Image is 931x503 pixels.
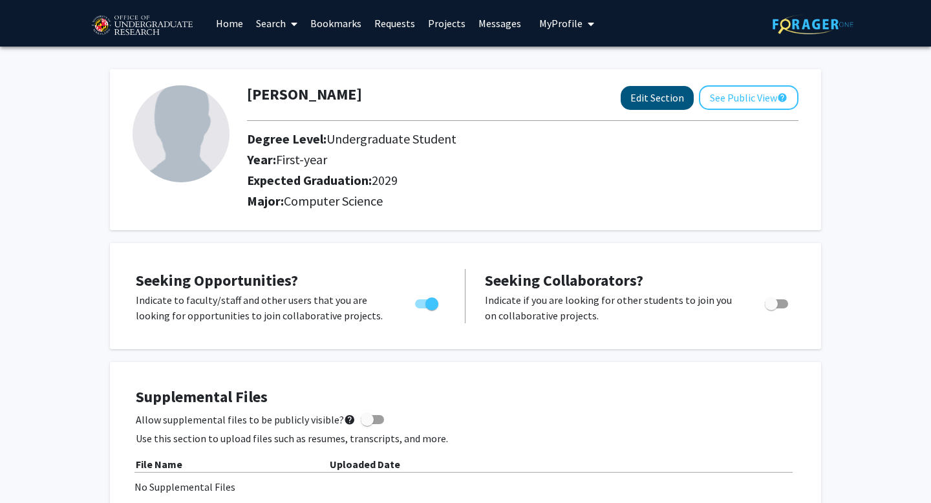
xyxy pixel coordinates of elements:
[485,292,740,323] p: Indicate if you are looking for other students to join you on collaborative projects.
[247,152,726,167] h2: Year:
[134,479,797,495] div: No Supplemental Files
[330,458,400,471] b: Uploaded Date
[422,1,472,46] a: Projects
[250,1,304,46] a: Search
[247,193,798,209] h2: Major:
[133,85,230,182] img: Profile Picture
[777,90,787,105] mat-icon: help
[247,173,726,188] h2: Expected Graduation:
[136,412,356,427] span: Allow supplemental files to be publicly visible?
[372,172,398,188] span: 2029
[136,431,795,446] p: Use this section to upload files such as resumes, transcripts, and more.
[410,292,445,312] div: Toggle
[284,193,383,209] span: Computer Science
[136,388,795,407] h4: Supplemental Files
[344,412,356,427] mat-icon: help
[773,14,853,34] img: ForagerOne Logo
[209,1,250,46] a: Home
[485,270,643,290] span: Seeking Collaborators?
[87,10,197,42] img: University of Maryland Logo
[472,1,528,46] a: Messages
[368,1,422,46] a: Requests
[276,151,327,167] span: First-year
[10,445,55,493] iframe: Chat
[760,292,795,312] div: Toggle
[247,131,726,147] h2: Degree Level:
[699,85,798,110] button: See Public View
[136,458,182,471] b: File Name
[247,85,362,104] h1: [PERSON_NAME]
[539,17,583,30] span: My Profile
[326,131,456,147] span: Undergraduate Student
[621,86,694,110] button: Edit Section
[304,1,368,46] a: Bookmarks
[136,292,391,323] p: Indicate to faculty/staff and other users that you are looking for opportunities to join collabor...
[136,270,298,290] span: Seeking Opportunities?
